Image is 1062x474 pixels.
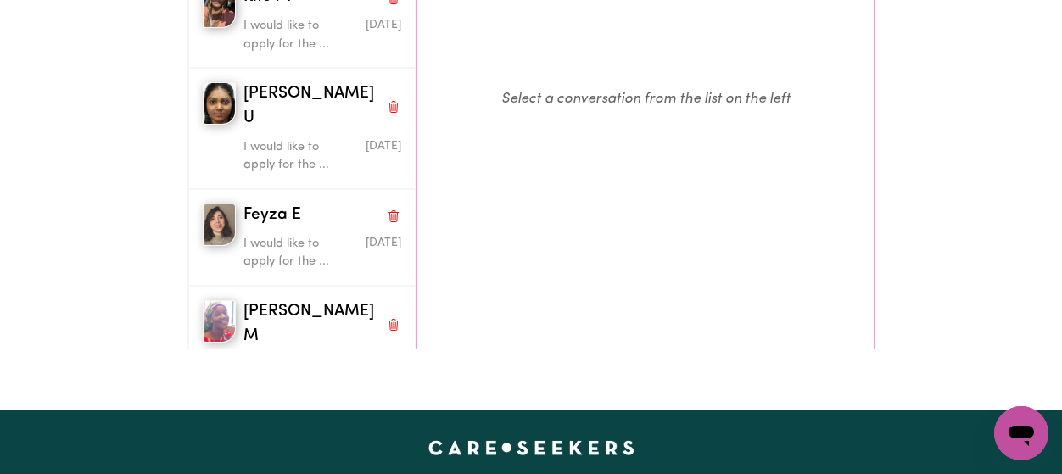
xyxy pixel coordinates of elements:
[243,235,349,271] p: I would like to apply for the ...
[188,189,416,286] button: Feyza EFeyza EDelete conversationI would like to apply for the ...Message sent on May 2, 2025
[243,138,349,175] p: I would like to apply for the ...
[188,286,416,407] button: Abair M[PERSON_NAME] MDelete conversationI would like to apply for the ...Message sent on May 1, ...
[386,96,401,118] button: Delete conversation
[188,68,416,189] button: Ekta U[PERSON_NAME] UDelete conversationI would like to apply for the ...Message sent on May 3, 2025
[428,441,634,454] a: Careseekers home page
[386,314,401,336] button: Delete conversation
[243,204,301,228] span: Feyza E
[386,204,401,226] button: Delete conversation
[203,82,236,125] img: Ekta U
[366,237,401,248] span: Message sent on May 2, 2025
[243,82,379,131] span: [PERSON_NAME] U
[366,20,401,31] span: Message sent on May 2, 2025
[243,17,349,53] p: I would like to apply for the ...
[203,300,236,343] img: Abair M
[501,92,791,106] em: Select a conversation from the list on the left
[243,300,379,349] span: [PERSON_NAME] M
[366,141,401,152] span: Message sent on May 3, 2025
[994,406,1048,460] iframe: Button to launch messaging window, conversation in progress
[203,204,236,246] img: Feyza E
